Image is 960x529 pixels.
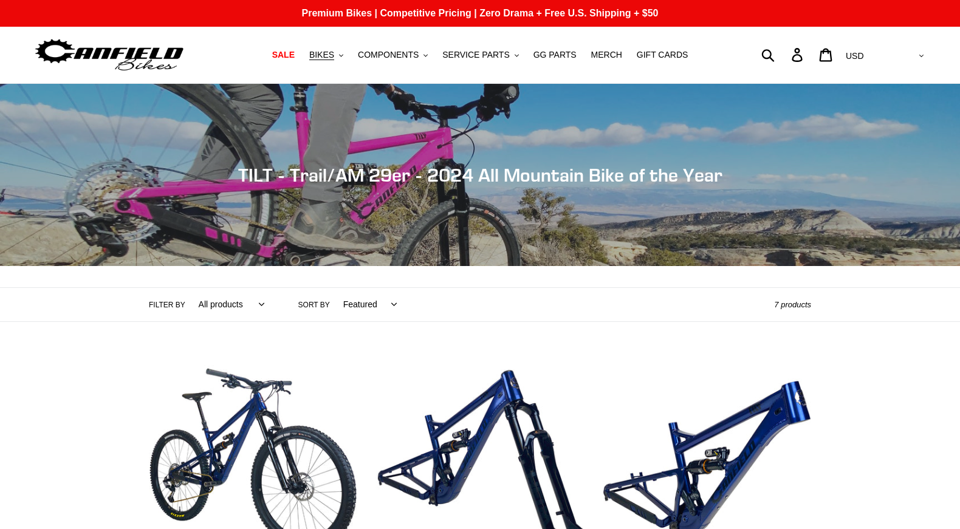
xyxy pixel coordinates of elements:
[637,50,688,60] span: GIFT CARDS
[352,47,434,63] button: COMPONENTS
[266,47,301,63] a: SALE
[768,41,799,68] input: Search
[533,50,577,60] span: GG PARTS
[238,164,722,186] span: TILT - Trail/AM 29er - 2024 All Mountain Bike of the Year
[309,50,334,60] span: BIKES
[358,50,419,60] span: COMPONENTS
[527,47,583,63] a: GG PARTS
[272,50,295,60] span: SALE
[436,47,524,63] button: SERVICE PARTS
[591,50,622,60] span: MERCH
[149,299,185,310] label: Filter by
[442,50,509,60] span: SERVICE PARTS
[303,47,349,63] button: BIKES
[298,299,330,310] label: Sort by
[33,36,185,74] img: Canfield Bikes
[774,300,811,309] span: 7 products
[631,47,694,63] a: GIFT CARDS
[585,47,628,63] a: MERCH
